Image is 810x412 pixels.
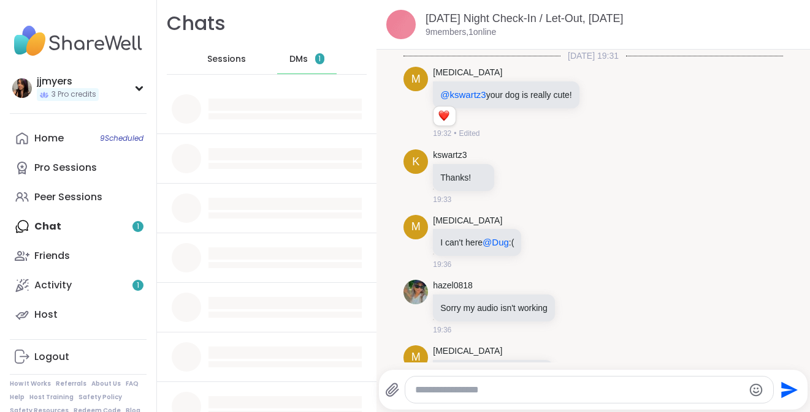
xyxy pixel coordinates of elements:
[433,280,473,292] a: hazel0818
[10,393,25,402] a: Help
[100,133,143,143] span: 9 Scheduled
[433,149,467,162] a: kswartz3
[10,380,51,388] a: How It Works
[52,89,96,100] span: 3 Pro credits
[10,182,147,212] a: Peer Sessions
[34,161,97,174] div: Pro Sessions
[318,54,321,64] span: 1
[411,219,421,235] span: M
[289,53,308,66] span: DMs
[433,324,451,335] span: 19:36
[34,350,69,364] div: Logout
[415,384,744,396] textarea: Type your message
[10,153,147,182] a: Pro Sessions
[34,308,58,321] div: Host
[433,128,451,139] span: 19:32
[426,26,496,39] p: 9 members, 1 online
[426,12,623,24] a: [DATE] Night Check-In / Let-Out, [DATE]
[10,342,147,372] a: Logout
[412,154,419,170] span: k
[440,302,548,314] p: Sorry my audio isn't working
[34,279,72,292] div: Activity
[434,107,455,126] div: Reaction list
[433,345,502,358] a: [MEDICAL_DATA]
[34,190,102,204] div: Peer Sessions
[37,75,99,88] div: jjmyers
[749,383,763,397] button: Emoji picker
[137,280,139,291] span: 1
[437,111,450,121] button: Reactions: love
[433,259,451,270] span: 19:36
[483,237,509,247] span: @Dug
[560,50,626,62] span: [DATE] 19:31
[440,236,514,249] p: I can't here :(
[10,241,147,271] a: Friends
[433,194,451,205] span: 19:33
[440,89,572,101] p: your dog is really cute!
[78,393,122,402] a: Safety Policy
[207,53,246,66] span: Sessions
[411,349,421,365] span: M
[10,20,147,62] img: ShareWell Nav Logo
[440,89,486,100] span: @kswartz3
[411,71,421,88] span: M
[386,10,416,39] img: Monday Night Check-In / Let-Out, Sep 08
[10,124,147,153] a: Home9Scheduled
[34,132,64,145] div: Home
[12,78,32,98] img: jjmyers
[433,67,502,79] a: [MEDICAL_DATA]
[34,249,70,263] div: Friends
[433,215,502,227] a: [MEDICAL_DATA]
[459,128,480,139] span: Edited
[774,376,801,403] button: Send
[126,380,139,388] a: FAQ
[56,380,86,388] a: Referrals
[10,300,147,329] a: Host
[440,171,487,184] p: Thanks!
[167,10,226,37] h1: Chats
[91,380,121,388] a: About Us
[29,393,74,402] a: Host Training
[403,280,428,304] img: https://sharewell-space-live.sfo3.digitaloceanspaces.com/user-generated/c2be70f6-1127-4d39-8cd4-c...
[10,271,147,300] a: Activity1
[454,128,456,139] span: •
